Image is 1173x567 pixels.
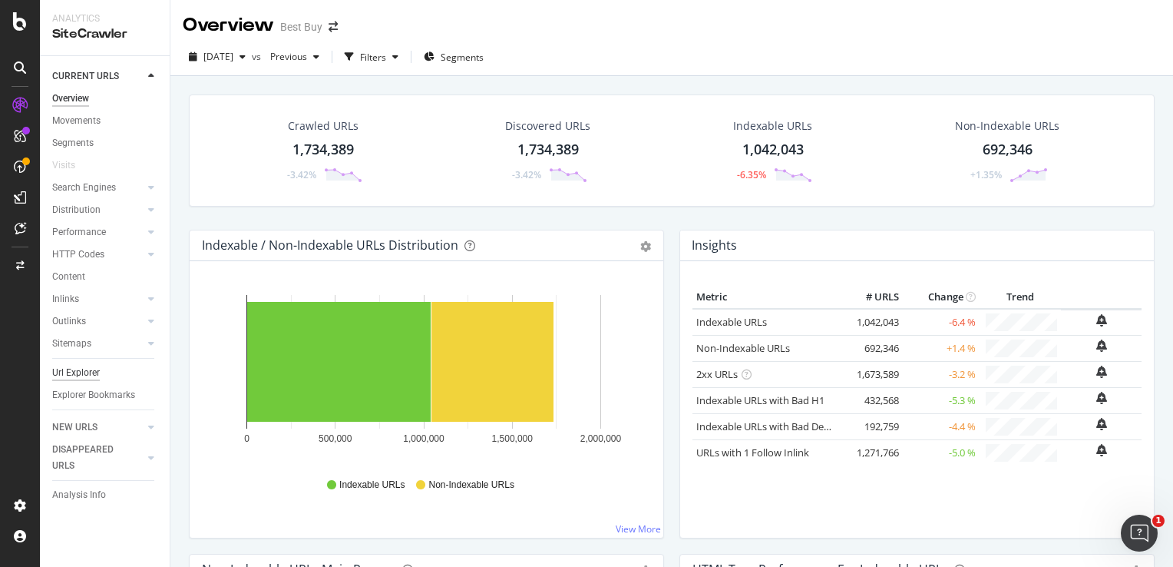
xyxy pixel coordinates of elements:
a: Indexable URLs with Bad H1 [696,393,824,407]
button: Filters [339,45,405,69]
div: 1,734,389 [292,140,354,160]
td: 1,042,043 [841,309,903,336]
iframe: Intercom live chat [1121,515,1158,552]
button: Previous [264,45,325,69]
a: Distribution [52,202,144,218]
div: Movements [52,113,101,129]
td: 1,673,589 [841,361,903,387]
h4: Insights [692,235,737,256]
a: Indexable URLs with Bad Description [696,419,864,433]
div: -3.42% [512,168,541,181]
div: Sitemaps [52,336,91,352]
a: CURRENT URLS [52,68,144,85]
text: 500,000 [319,433,352,444]
div: Discovered URLs [505,118,590,134]
text: 1,500,000 [492,433,534,444]
div: bell-plus [1096,444,1107,456]
span: Previous [264,50,307,63]
span: Segments [441,51,484,64]
a: Visits [52,157,91,174]
div: NEW URLS [52,419,97,436]
div: bell-plus [1096,418,1107,430]
td: +1.4 % [903,335,980,361]
div: Filters [360,51,386,64]
th: Change [903,286,980,309]
a: HTTP Codes [52,247,144,263]
a: Sitemaps [52,336,144,352]
td: 432,568 [841,387,903,413]
div: 1,042,043 [742,140,804,160]
div: bell-plus [1096,340,1107,352]
span: Non-Indexable URLs [428,479,514,492]
a: URLs with 1 Follow Inlink [696,446,809,459]
a: Outlinks [52,313,144,330]
text: 1,000,000 [403,433,444,444]
th: # URLS [841,286,903,309]
div: Url Explorer [52,365,100,381]
span: 2025 Aug. 5th [203,50,233,63]
div: HTTP Codes [52,247,104,263]
a: Content [52,269,159,285]
span: Indexable URLs [339,479,405,492]
a: Movements [52,113,159,129]
div: Non-Indexable URLs [955,118,1059,134]
a: View More [616,522,661,535]
div: Best Buy [280,19,322,35]
div: +1.35% [970,168,1002,181]
th: Metric [692,286,841,309]
text: 0 [244,433,249,444]
div: bell-plus [1096,314,1107,327]
a: Non-Indexable URLs [696,341,790,355]
div: -3.42% [287,168,316,181]
a: 2xx URLs [696,367,738,381]
span: 1 [1152,515,1165,527]
div: bell-plus [1096,392,1107,404]
a: NEW URLS [52,419,144,436]
div: arrow-right-arrow-left [329,22,338,32]
div: Search Engines [52,180,116,196]
a: Explorer Bookmarks [52,387,159,403]
td: -5.0 % [903,439,980,466]
td: -5.3 % [903,387,980,413]
td: -4.4 % [903,413,980,439]
a: Segments [52,135,159,151]
div: Analysis Info [52,487,106,503]
svg: A chart. [202,286,646,464]
div: Performance [52,224,106,240]
a: Indexable URLs [696,315,767,329]
div: Content [52,269,85,285]
div: Indexable URLs [733,118,812,134]
td: -6.4 % [903,309,980,336]
div: Overview [183,12,274,38]
text: 2,000,000 [580,433,622,444]
button: [DATE] [183,45,252,69]
td: 692,346 [841,335,903,361]
div: Indexable / Non-Indexable URLs Distribution [202,237,458,253]
div: 1,734,389 [517,140,579,160]
div: Inlinks [52,291,79,307]
a: Inlinks [52,291,144,307]
div: -6.35% [737,168,766,181]
div: Visits [52,157,75,174]
div: Segments [52,135,94,151]
a: Performance [52,224,144,240]
a: Search Engines [52,180,144,196]
button: Segments [418,45,490,69]
div: Overview [52,91,89,107]
div: Outlinks [52,313,86,330]
div: 692,346 [983,140,1033,160]
div: Explorer Bookmarks [52,387,135,403]
th: Trend [980,286,1061,309]
div: gear [640,241,651,252]
div: Distribution [52,202,101,218]
td: 192,759 [841,413,903,439]
td: -3.2 % [903,361,980,387]
div: Analytics [52,12,157,25]
div: SiteCrawler [52,25,157,43]
td: 1,271,766 [841,439,903,466]
div: Crawled URLs [288,118,359,134]
span: vs [252,50,264,63]
a: Overview [52,91,159,107]
div: bell-plus [1096,366,1107,378]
